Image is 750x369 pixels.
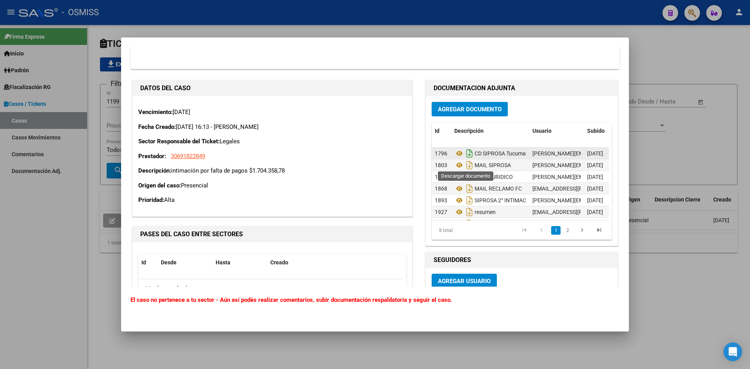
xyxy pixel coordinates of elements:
span: Agregar Documento [438,106,502,113]
datatable-header-cell: Desde [158,254,212,271]
strong: Prioridad: [138,196,164,203]
button: Agregar Usuario [432,274,497,288]
span: Descripción [454,128,484,134]
a: go to previous page [534,226,549,235]
span: Id [435,128,439,134]
div: 2240 [435,219,448,228]
p: [DATE] 16:13 - [PERSON_NAME] [138,123,406,132]
span: Desde [161,259,177,266]
datatable-header-cell: Creado [267,254,306,271]
li: page 1 [550,224,562,237]
span: MAIL RECLAMO FC [475,185,522,192]
span: Usuario [532,128,552,134]
span: [EMAIL_ADDRESS][PERSON_NAME][DOMAIN_NAME] - [PERSON_NAME] [532,209,707,215]
span: MAIL SIPROSA [475,162,511,168]
strong: Vencimiento: [138,109,173,116]
datatable-header-cell: Usuario [529,123,584,139]
span: [DATE] [587,197,603,203]
a: 1 [551,226,561,235]
b: El caso no pertenece a tu sector - Aún así podés realizar comentarios, subir documentación respal... [130,296,452,303]
h1: PASES DEL CASO ENTRE SECTORES [140,230,404,239]
div: 1893 [435,196,448,205]
datatable-header-cell: Subido [584,123,623,139]
span: [DATE] [587,209,603,215]
i: Descargar documento [464,182,475,195]
span: SIPROSA 2° INTIMACIÓN [475,197,536,203]
span: [DATE] [587,185,603,192]
a: go to last page [592,226,607,235]
i: Descargar documento [464,159,475,171]
span: [DATE] [587,174,603,180]
span: MAIL JURIDICO [475,174,513,180]
span: Subido [587,128,605,134]
div: 1796 [435,149,448,158]
span: Creado [270,259,288,266]
div: 1803 [435,161,448,170]
datatable-header-cell: Descripción [451,123,529,139]
span: [DATE] [587,162,603,168]
strong: Origen del caso: [138,182,181,189]
i: Descargar documento [464,147,475,160]
datatable-header-cell: Id [138,254,158,271]
datatable-header-cell: Id [432,123,451,139]
a: 2 [563,226,572,235]
strong: Descripción: [138,167,171,174]
li: page 2 [562,224,573,237]
div: 1868 [435,184,448,193]
div: 1927 [435,208,448,217]
i: Descargar documento [464,171,475,183]
p: Presencial [138,181,406,190]
p: Legales [138,137,406,146]
a: go to first page [517,226,532,235]
strong: Fecha Creado: [138,123,176,130]
span: 30691822849 [171,153,205,160]
strong: DATOS DEL CASO [140,84,191,92]
span: [DATE] [587,150,603,157]
span: [EMAIL_ADDRESS][PERSON_NAME][DOMAIN_NAME] - [PERSON_NAME] [532,185,707,192]
h1: SEGUIDORES [434,255,610,265]
p: intimación por falta de pagos $1.704.358,78 [138,166,406,175]
i: Descargar documento [464,206,475,218]
span: [PERSON_NAME][EMAIL_ADDRESS][PERSON_NAME][DOMAIN_NAME] - [PERSON_NAME] [532,162,748,168]
a: go to next page [575,226,589,235]
span: [PERSON_NAME][EMAIL_ADDRESS][PERSON_NAME][DOMAIN_NAME] - [PERSON_NAME] [532,174,748,180]
span: Hasta [216,259,230,266]
span: [PERSON_NAME][EMAIL_ADDRESS][PERSON_NAME][DOMAIN_NAME] - [PERSON_NAME] [532,150,748,157]
h1: DOCUMENTACION ADJUNTA [434,84,610,93]
div: 1804 [435,173,448,182]
span: resumen [475,209,496,215]
button: Agregar Documento [432,102,508,116]
span: Id [141,259,146,266]
span: Alta [164,196,175,203]
div: 8 total [432,221,467,240]
i: Descargar documento [464,194,475,207]
div: No data to display [138,279,403,299]
strong: Sector Responsable del Ticket: [138,138,220,145]
span: [PERSON_NAME][EMAIL_ADDRESS][PERSON_NAME][DOMAIN_NAME] - [PERSON_NAME] [532,197,748,203]
datatable-header-cell: Hasta [212,254,267,271]
span: CD SIPROSA Tucuman [475,150,529,157]
strong: Prestador: [138,153,166,160]
p: [DATE] [138,108,406,117]
div: Open Intercom Messenger [723,342,742,361]
span: Agregar Usuario [438,278,491,285]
